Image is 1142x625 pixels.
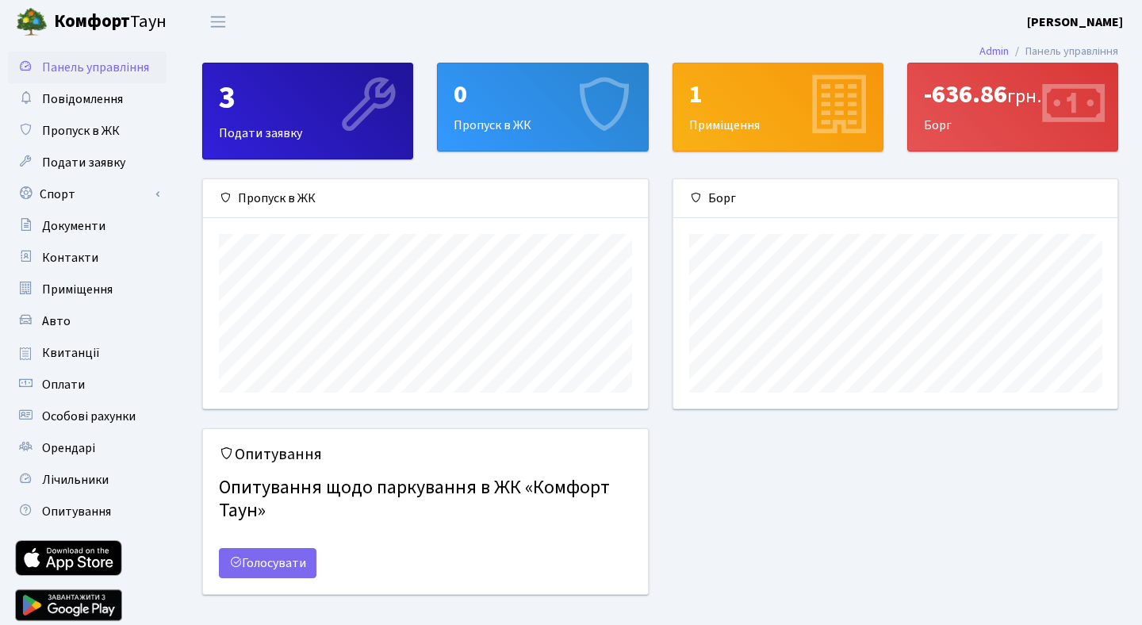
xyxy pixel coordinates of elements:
[8,83,167,115] a: Повідомлення
[8,52,167,83] a: Панель управління
[454,79,631,109] div: 0
[673,179,1118,218] div: Борг
[42,154,125,171] span: Подати заявку
[8,337,167,369] a: Квитанції
[54,9,130,34] b: Комфорт
[202,63,413,159] a: 3Подати заявку
[8,432,167,464] a: Орендарі
[219,79,397,117] div: 3
[42,217,105,235] span: Документи
[1009,43,1118,60] li: Панель управління
[203,179,648,218] div: Пропуск в ЖК
[219,470,632,529] h4: Опитування щодо паркування в ЖК «Комфорт Таун»
[8,115,167,147] a: Пропуск в ЖК
[924,79,1102,109] div: -636.86
[8,147,167,178] a: Подати заявку
[438,63,647,151] div: Пропуск в ЖК
[42,122,120,140] span: Пропуск в ЖК
[979,43,1009,59] a: Admin
[673,63,883,151] a: 1Приміщення
[219,548,316,578] a: Голосувати
[16,6,48,38] img: logo.png
[689,79,867,109] div: 1
[42,344,100,362] span: Квитанції
[219,445,632,464] h5: Опитування
[198,9,238,35] button: Переключити навігацію
[8,464,167,496] a: Лічильники
[437,63,648,151] a: 0Пропуск в ЖК
[42,59,149,76] span: Панель управління
[8,178,167,210] a: Спорт
[42,376,85,393] span: Оплати
[42,439,95,457] span: Орендарі
[42,281,113,298] span: Приміщення
[1027,13,1123,31] b: [PERSON_NAME]
[203,63,412,159] div: Подати заявку
[8,274,167,305] a: Приміщення
[8,210,167,242] a: Документи
[908,63,1117,151] div: Борг
[42,249,98,266] span: Контакти
[8,401,167,432] a: Особові рахунки
[1007,82,1041,110] span: грн.
[8,496,167,527] a: Опитування
[42,503,111,520] span: Опитування
[8,305,167,337] a: Авто
[673,63,883,151] div: Приміщення
[42,90,123,108] span: Повідомлення
[956,35,1142,68] nav: breadcrumb
[54,9,167,36] span: Таун
[42,408,136,425] span: Особові рахунки
[42,312,71,330] span: Авто
[8,369,167,401] a: Оплати
[42,471,109,489] span: Лічильники
[1027,13,1123,32] a: [PERSON_NAME]
[8,242,167,274] a: Контакти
